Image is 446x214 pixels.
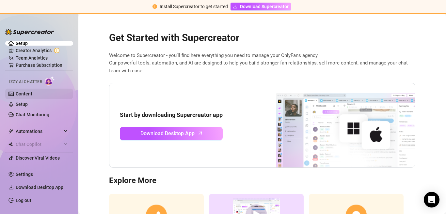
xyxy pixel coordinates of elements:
img: AI Chatter [45,76,55,86]
a: Settings [16,172,33,177]
a: Setup [16,41,28,46]
span: Download Supercreator [240,3,289,10]
a: Chat Monitoring [16,112,49,117]
img: Chat Copilot [8,142,13,147]
span: Automations [16,126,62,136]
span: Welcome to Supercreator - you’ll find here everything you need to manage your OnlyFans agency. Ou... [109,52,415,75]
img: logo-BBDzfeDw.svg [5,29,54,35]
span: Chat Copilot [16,139,62,150]
a: Purchase Subscription [16,63,62,68]
a: Creator Analytics exclamation-circle [16,45,68,56]
h3: Explore More [109,176,415,186]
span: thunderbolt [8,129,14,134]
a: Download Supercreator [231,3,291,10]
span: Download Desktop App [16,185,63,190]
h2: Get Started with Supercreator [109,32,415,44]
div: Open Intercom Messenger [424,192,439,207]
a: Log out [16,198,31,203]
span: download [233,4,237,9]
span: Download Desktop App [140,129,195,137]
a: Download Desktop Apparrow-up [120,127,223,140]
span: download [8,185,14,190]
a: Content [16,91,32,96]
a: Team Analytics [16,55,48,61]
span: arrow-up [197,129,204,137]
strong: Start by downloading Supercreator app [120,111,223,118]
span: Install Supercreator to get started [160,4,228,9]
a: Discover Viral Videos [16,155,60,161]
span: Izzy AI Chatter [9,79,42,85]
a: Setup [16,102,28,107]
img: download app [252,83,415,168]
span: exclamation-circle [152,4,157,9]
